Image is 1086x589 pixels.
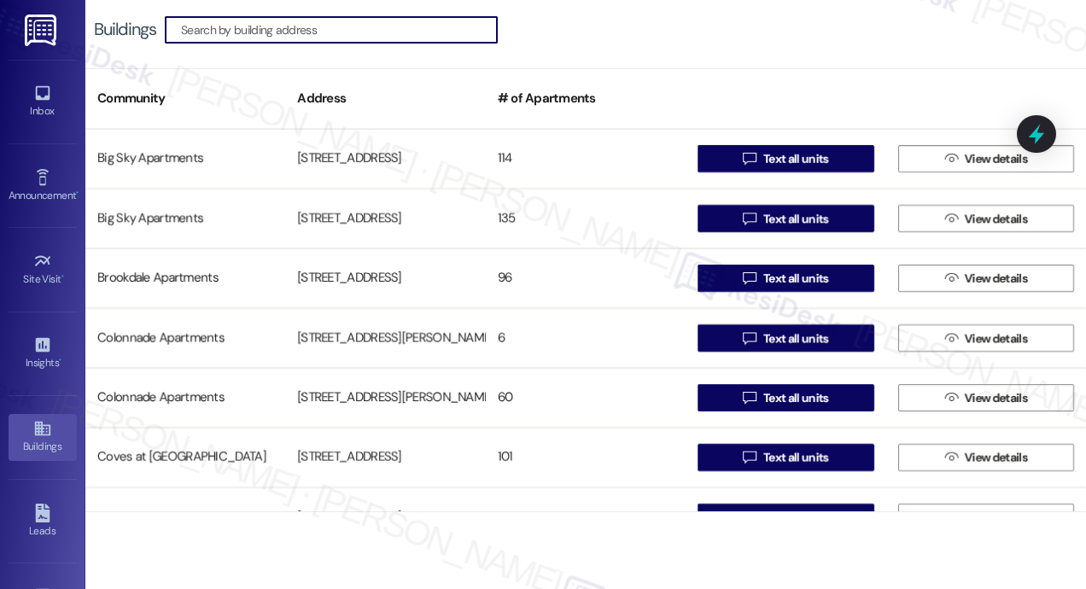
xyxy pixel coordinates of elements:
i:  [744,212,756,225]
div: Brookdale Apartments [85,261,285,295]
div: 96 [486,261,686,295]
div: [STREET_ADDRESS][PERSON_NAME] [285,321,485,355]
i:  [944,331,957,345]
div: Colonnade Apartments [85,381,285,415]
button: View details [898,205,1074,232]
a: Insights • [9,330,77,376]
span: Text all units [763,270,828,288]
div: [STREET_ADDRESS] [285,261,485,295]
div: 135 [486,201,686,236]
div: Fieldstone Apartments [85,500,285,534]
div: [STREET_ADDRESS][PERSON_NAME] [285,381,485,415]
input: Search by building address [181,18,497,42]
i:  [944,451,957,464]
button: Text all units [698,265,873,292]
a: Site Visit • [9,247,77,293]
i:  [944,510,957,524]
span: View details [965,449,1028,467]
i:  [744,510,756,524]
span: • [61,271,64,283]
div: [STREET_ADDRESS] [285,142,485,176]
div: [STREET_ADDRESS] [285,500,485,534]
i:  [744,391,756,405]
i:  [744,271,756,285]
i:  [744,331,756,345]
span: Text all units [763,389,828,407]
div: [STREET_ADDRESS] [285,201,485,236]
button: View details [898,145,1074,172]
i:  [944,152,957,166]
span: Text all units [763,329,828,347]
button: Text all units [698,205,873,232]
button: Text all units [698,444,873,471]
button: Text all units [698,384,873,411]
div: Big Sky Apartments [85,201,285,236]
span: View details [965,150,1028,168]
a: Leads [9,499,77,545]
span: Text all units [763,150,828,168]
span: View details [965,210,1028,228]
button: Text all units [698,324,873,352]
button: Text all units [698,145,873,172]
i:  [744,451,756,464]
div: Community [85,78,285,120]
i:  [744,152,756,166]
div: Big Sky Apartments [85,142,285,176]
i:  [944,212,957,225]
a: Buildings [9,414,77,460]
div: [STREET_ADDRESS] [285,440,485,475]
span: • [76,187,79,199]
span: View details [965,270,1028,288]
div: Colonnade Apartments [85,321,285,355]
div: 114 [486,142,686,176]
div: Address [285,78,485,120]
div: 84 [486,500,686,534]
button: View details [898,265,1074,292]
div: 101 [486,440,686,475]
span: View details [965,509,1028,527]
a: Inbox [9,79,77,125]
div: 60 [486,381,686,415]
img: ResiDesk Logo [25,15,60,46]
button: View details [898,444,1074,471]
button: View details [898,504,1074,531]
span: • [59,354,61,366]
i:  [944,391,957,405]
button: Text all units [698,504,873,531]
div: # of Apartments [486,78,686,120]
button: View details [898,384,1074,411]
span: View details [965,389,1028,407]
div: 6 [486,321,686,355]
span: Text all units [763,210,828,228]
span: Text all units [763,509,828,527]
span: View details [965,329,1028,347]
div: Buildings [94,20,156,38]
div: Coves at [GEOGRAPHIC_DATA] [85,440,285,475]
span: Text all units [763,449,828,467]
button: View details [898,324,1074,352]
i:  [944,271,957,285]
